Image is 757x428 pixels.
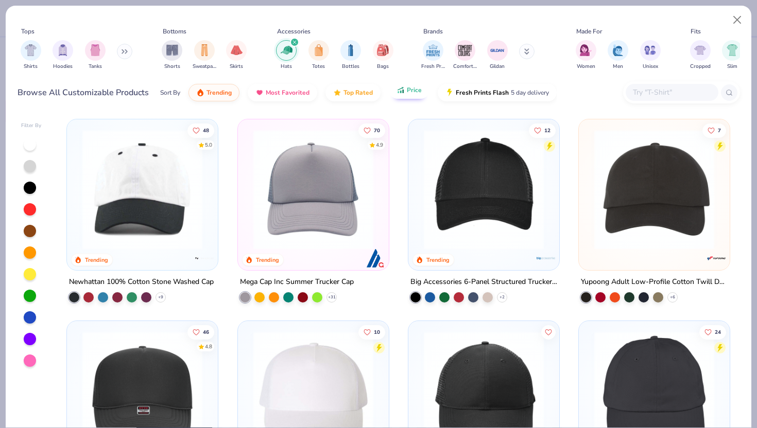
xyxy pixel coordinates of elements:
[162,40,182,70] div: filter for Shorts
[196,88,204,97] img: trending.gif
[632,86,711,98] input: Try "T-Shirt"
[188,84,239,101] button: Trending
[53,40,73,70] div: filter for Hoodies
[203,330,209,335] span: 46
[544,128,550,133] span: 12
[240,276,354,289] div: Mega Cap Inc Summer Trucker Cap
[308,40,329,70] div: filter for Totes
[576,27,602,36] div: Made For
[85,40,106,70] button: filter button
[715,330,721,335] span: 24
[313,44,324,56] img: Totes Image
[445,88,454,97] img: flash.gif
[203,128,209,133] span: 48
[248,84,317,101] button: Most Favorited
[690,63,711,70] span: Cropped
[325,84,381,101] button: Top Rated
[456,88,509,97] span: Fresh Prints Flash
[373,40,393,70] div: filter for Bags
[643,63,658,70] span: Unisex
[205,343,212,351] div: 4.8
[457,43,473,58] img: Comfort Colors Image
[500,294,505,300] span: + 2
[90,44,101,56] img: Tanks Image
[199,44,210,56] img: Sweatpants Image
[231,44,243,56] img: Skirts Image
[425,43,441,58] img: Fresh Prints Image
[193,63,216,70] span: Sweatpants
[722,40,743,70] button: filter button
[702,123,726,137] button: Like
[85,40,106,70] div: filter for Tanks
[690,40,711,70] div: filter for Cropped
[423,27,443,36] div: Brands
[69,276,214,289] div: Newhattan 100% Cotton Stone Washed Cap
[421,40,445,70] button: filter button
[57,44,68,56] img: Hoodies Image
[276,40,297,70] button: filter button
[640,40,661,70] div: filter for Unisex
[490,63,505,70] span: Gildan
[164,63,180,70] span: Shorts
[670,294,675,300] span: + 6
[205,141,212,149] div: 5.0
[487,40,508,70] div: filter for Gildan
[89,63,102,70] span: Tanks
[340,40,361,70] button: filter button
[21,40,41,70] div: filter for Shirts
[162,40,182,70] button: filter button
[24,63,38,70] span: Shirts
[230,63,243,70] span: Skirts
[281,44,293,56] img: Hats Image
[193,40,216,70] div: filter for Sweatpants
[358,123,385,137] button: Like
[187,325,214,340] button: Like
[511,87,549,99] span: 5 day delivery
[608,40,628,70] div: filter for Men
[365,248,386,269] img: Mega Cap Inc logo
[453,63,477,70] span: Comfort Colors
[640,40,661,70] button: filter button
[345,44,356,56] img: Bottles Image
[419,130,549,249] img: b55443c0-e279-45e2-9b2b-1670d31d65e7
[21,27,35,36] div: Tops
[438,84,557,101] button: Fresh Prints Flash5 day delivery
[487,40,508,70] button: filter button
[308,40,329,70] button: filter button
[536,248,556,269] img: Big Accessories logo
[358,325,385,340] button: Like
[728,10,747,30] button: Close
[158,294,163,300] span: + 9
[281,63,292,70] span: Hats
[277,27,311,36] div: Accessories
[255,88,264,97] img: most_fav.gif
[694,44,706,56] img: Cropped Image
[490,43,505,58] img: Gildan Image
[373,330,380,335] span: 10
[549,130,679,249] img: 0440a959-6f9e-4322-ab98-6a5bdd08cab2
[333,88,341,97] img: TopRated.gif
[421,63,445,70] span: Fresh Prints
[389,81,429,99] button: Price
[589,130,719,249] img: 91da48b3-aa69-409d-b468-4b74b3526cc0
[699,325,726,340] button: Like
[226,40,247,70] button: filter button
[342,63,359,70] span: Bottles
[77,130,208,249] img: d77f1ec2-bb90-48d6-8f7f-dc067ae8652d
[718,128,721,133] span: 7
[541,325,556,340] button: Like
[706,248,727,269] img: Yupoong logo
[577,63,595,70] span: Women
[377,44,388,56] img: Bags Image
[25,44,37,56] img: Shirts Image
[266,88,309,97] span: Most Favorited
[407,86,422,94] span: Price
[644,44,656,56] img: Unisex Image
[207,88,232,97] span: Trending
[160,88,180,97] div: Sort By
[187,123,214,137] button: Like
[529,123,556,137] button: Like
[163,27,186,36] div: Bottoms
[580,44,592,56] img: Women Image
[226,40,247,70] div: filter for Skirts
